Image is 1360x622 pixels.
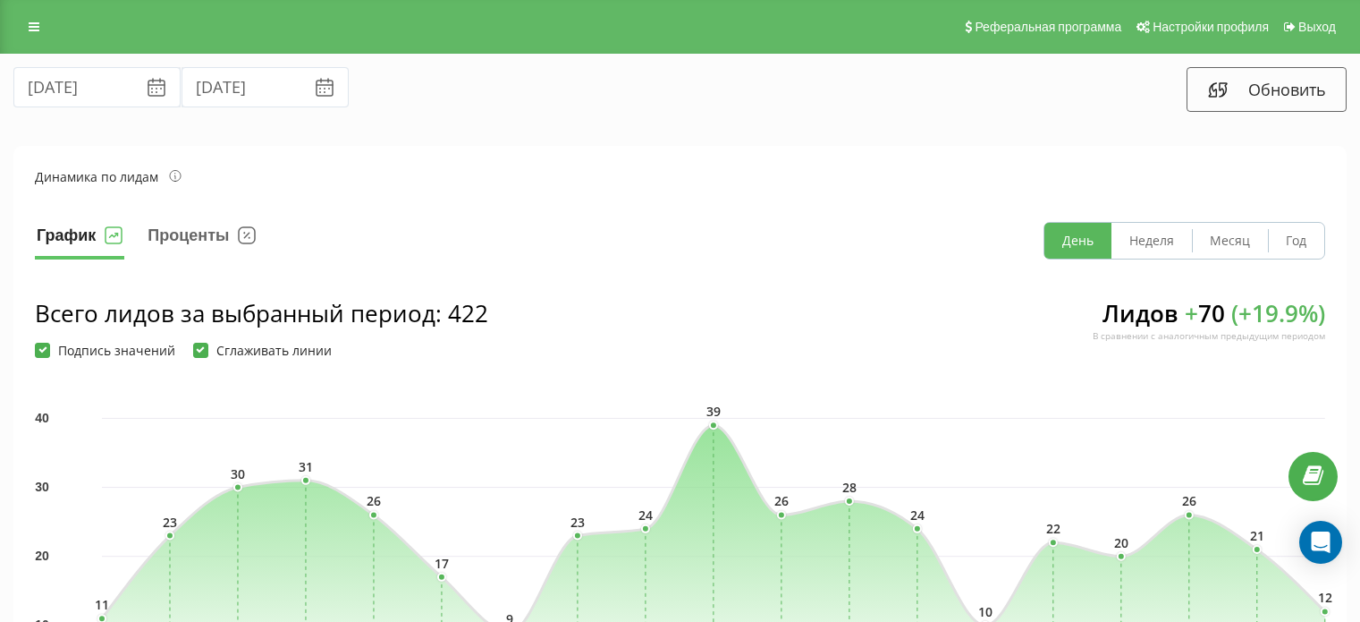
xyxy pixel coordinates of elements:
[1153,20,1269,34] span: Настройки профиля
[1046,520,1060,537] text: 22
[35,222,124,260] button: График
[1093,329,1325,342] div: В сравнении с аналогичным предыдущим периодом
[1044,223,1111,259] button: День
[1268,223,1324,259] button: Год
[35,297,488,329] div: Всего лидов за выбранный период : 422
[1114,534,1128,551] text: 20
[842,479,857,496] text: 28
[1298,20,1336,34] span: Выход
[910,507,925,524] text: 24
[299,458,313,475] text: 31
[1299,521,1342,564] div: Open Intercom Messenger
[1318,589,1332,606] text: 12
[1250,527,1264,544] text: 21
[35,480,49,494] text: 30
[95,596,109,613] text: 11
[975,20,1121,34] span: Реферальная программа
[35,343,175,358] label: Подпись значений
[35,167,182,186] div: Динамика по лидам
[1185,297,1198,329] span: +
[1182,492,1196,509] text: 26
[231,465,245,482] text: 30
[435,555,449,572] text: 17
[1111,223,1192,259] button: Неделя
[35,549,49,563] text: 20
[706,403,721,420] text: 39
[1231,297,1325,329] span: ( + 19.9 %)
[1192,223,1268,259] button: Месяц
[774,492,789,509] text: 26
[193,343,332,358] label: Сглаживать линии
[978,603,993,620] text: 10
[163,514,177,531] text: 23
[638,507,653,524] text: 24
[146,222,258,260] button: Проценты
[35,411,49,425] text: 40
[367,492,381,509] text: 26
[1187,67,1347,112] button: Обновить
[1093,297,1325,358] div: Лидов 70
[570,514,585,531] text: 23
